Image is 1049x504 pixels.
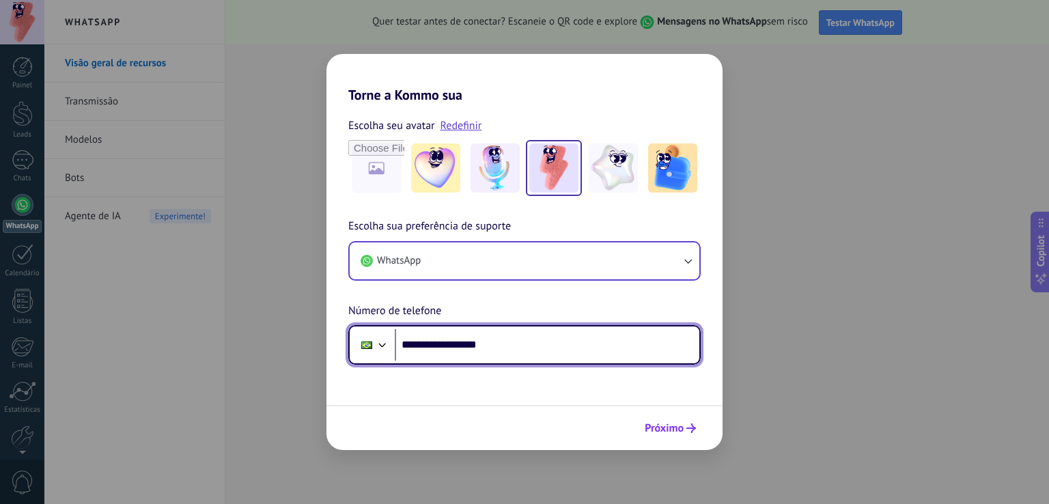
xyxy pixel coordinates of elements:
img: -4.jpeg [589,143,638,193]
img: -2.jpeg [471,143,520,193]
button: WhatsApp [350,242,699,279]
span: WhatsApp [377,254,421,268]
img: -3.jpeg [529,143,578,193]
span: Escolha sua preferência de suporte [348,218,511,236]
button: Próximo [639,417,702,440]
img: -1.jpeg [411,143,460,193]
span: Escolha seu avatar [348,117,435,135]
img: -5.jpeg [648,143,697,193]
h2: Torne a Kommo sua [326,54,723,103]
div: Brazil: + 55 [354,331,380,359]
a: Redefinir [440,119,482,132]
span: Próximo [645,423,684,433]
span: Número de telefone [348,303,441,320]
